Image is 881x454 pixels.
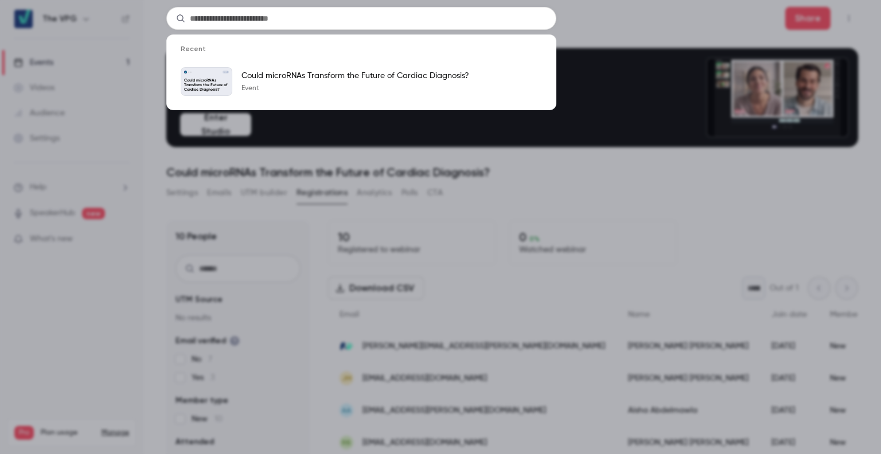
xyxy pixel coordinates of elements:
p: The VPG [188,71,192,73]
li: Recent [167,44,556,63]
p: Could microRNAs Transform the Future of Cardiac Diagnosis? [184,79,229,92]
p: Event [241,84,469,93]
img: Could microRNAs Transform the Future of Cardiac Diagnosis? [184,71,186,73]
span: [DATE] [223,71,229,73]
p: Could microRNAs Transform the Future of Cardiac Diagnosis? [241,70,469,82]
